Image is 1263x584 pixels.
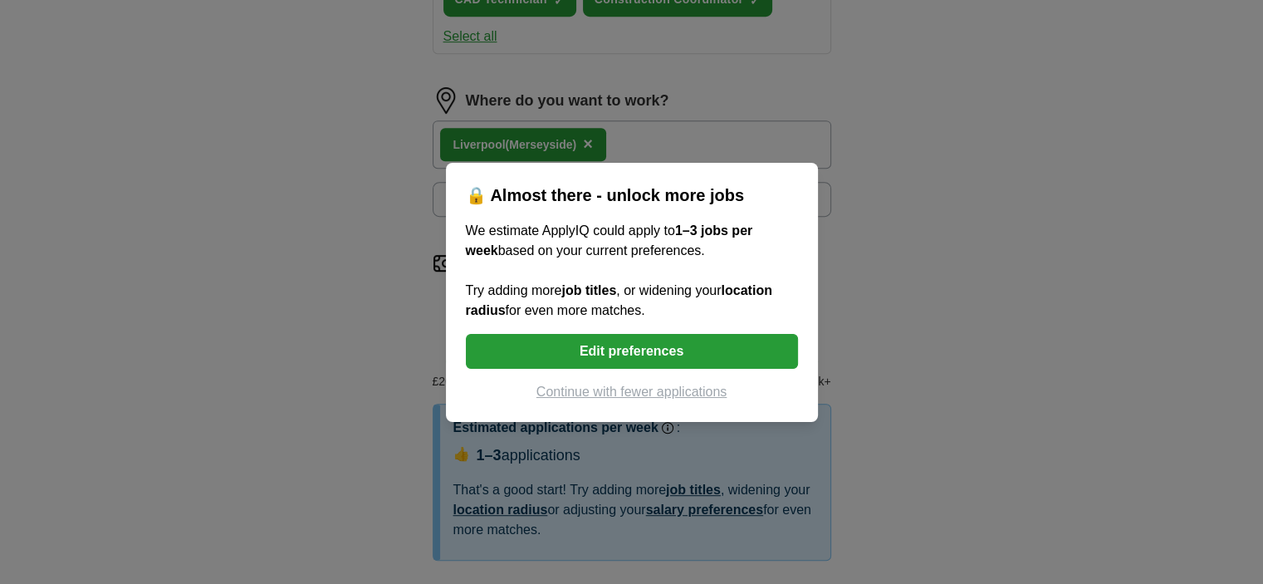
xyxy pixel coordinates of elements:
[466,382,798,402] button: Continue with fewer applications
[466,223,772,317] span: We estimate ApplyIQ could apply to based on your current preferences. Try adding more , or wideni...
[466,283,772,317] b: location radius
[466,334,798,369] button: Edit preferences
[561,283,616,297] b: job titles
[466,223,753,258] b: 1–3 jobs per week
[466,186,744,204] span: 🔒 Almost there - unlock more jobs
